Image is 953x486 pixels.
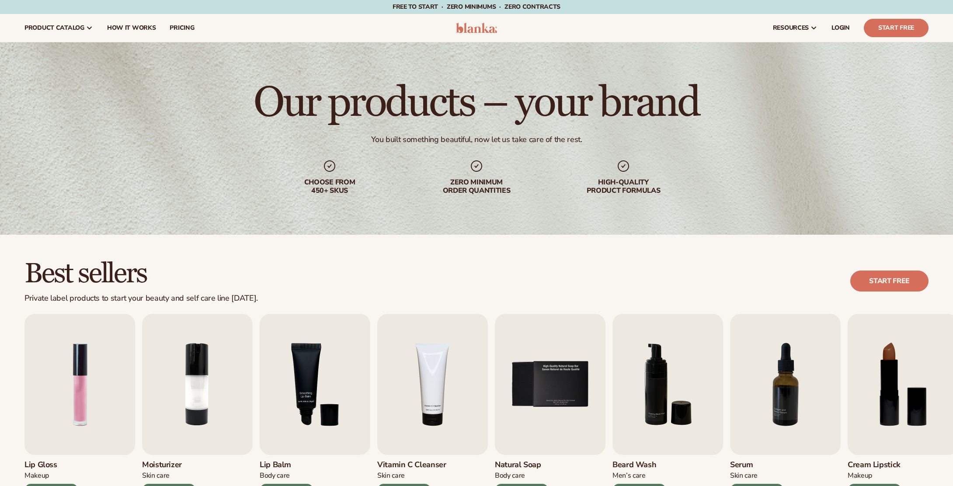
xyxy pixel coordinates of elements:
[567,178,679,195] div: High-quality product formulas
[730,471,784,480] div: Skin Care
[260,471,313,480] div: Body Care
[274,178,386,195] div: Choose from 450+ Skus
[170,24,194,31] span: pricing
[730,460,784,470] h3: Serum
[163,14,201,42] a: pricing
[254,82,699,124] h1: Our products – your brand
[142,471,196,480] div: Skin Care
[848,471,901,480] div: Makeup
[456,23,497,33] img: logo
[824,14,857,42] a: LOGIN
[371,135,582,145] div: You built something beautiful, now let us take care of the rest.
[24,294,258,303] div: Private label products to start your beauty and self care line [DATE].
[24,460,78,470] h3: Lip Gloss
[612,471,666,480] div: Men’s Care
[260,460,313,470] h3: Lip Balm
[495,471,549,480] div: Body Care
[766,14,824,42] a: resources
[773,24,809,31] span: resources
[850,271,929,292] a: Start free
[612,460,666,470] h3: Beard Wash
[17,14,100,42] a: product catalog
[142,460,196,470] h3: Moisturizer
[377,471,446,480] div: Skin Care
[24,259,258,288] h2: Best sellers
[848,460,901,470] h3: Cream Lipstick
[421,178,532,195] div: Zero minimum order quantities
[107,24,156,31] span: How It Works
[24,24,84,31] span: product catalog
[100,14,163,42] a: How It Works
[495,460,549,470] h3: Natural Soap
[831,24,850,31] span: LOGIN
[393,3,560,11] span: Free to start · ZERO minimums · ZERO contracts
[864,19,929,37] a: Start Free
[377,460,446,470] h3: Vitamin C Cleanser
[24,471,78,480] div: Makeup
